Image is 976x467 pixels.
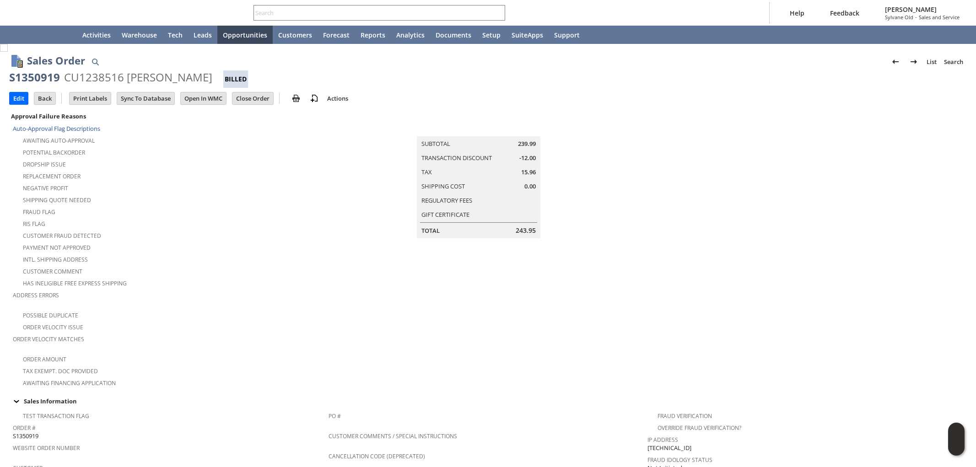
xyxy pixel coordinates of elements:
a: Reports [355,26,391,44]
a: Test Transaction Flag [23,412,89,420]
span: 15.96 [521,168,536,177]
a: SuiteApps [506,26,549,44]
a: Opportunities [217,26,273,44]
td: Sales Information [9,395,967,407]
span: -12.00 [519,154,536,162]
a: Gift Certificate [421,210,469,219]
svg: Search [492,7,503,18]
span: Help [790,9,804,17]
a: Customer Comments / Special Instructions [329,432,457,440]
a: Home [55,26,77,44]
a: Fraud Idology Status [647,456,712,464]
span: [TECHNICAL_ID] [647,444,691,452]
a: Shipping Cost [421,182,465,190]
span: Forecast [323,31,350,39]
span: Support [554,31,580,39]
a: Support [549,26,585,44]
a: Customer Fraud Detected [23,232,101,240]
svg: Home [60,29,71,40]
span: - [915,14,917,21]
span: Analytics [396,31,425,39]
a: Search [940,54,967,69]
span: [PERSON_NAME] [885,5,960,14]
span: S1350919 [13,432,38,440]
span: Customers [278,31,312,39]
span: 243.95 [516,226,536,235]
div: Shortcuts [33,26,55,44]
a: Customer Comment [23,268,82,275]
a: Override Fraud Verification? [658,424,741,432]
a: Transaction Discount [421,154,492,162]
a: Analytics [391,26,430,44]
a: Cancellation Code (deprecated) [329,452,425,460]
span: Sales and Service [919,14,960,21]
a: RIS flag [23,220,45,228]
a: Shipping Quote Needed [23,196,91,204]
a: Forecast [318,26,355,44]
a: Tax Exempt. Doc Provided [23,367,98,375]
a: Tax [421,168,432,176]
svg: Recent Records [16,29,27,40]
a: Payment not approved [23,244,91,252]
a: Fraud Verification [658,412,712,420]
iframe: Click here to launch Oracle Guided Learning Help Panel [948,423,965,456]
input: Sync To Database [117,92,174,104]
a: Fraud Flag [23,208,55,216]
div: S1350919 [9,70,60,85]
a: Warehouse [116,26,162,44]
span: 239.99 [518,140,536,148]
a: Activities [77,26,116,44]
span: Warehouse [122,31,157,39]
div: Sales Information [9,395,963,407]
a: Customers [273,26,318,44]
a: Leads [188,26,217,44]
a: Documents [430,26,477,44]
h1: Sales Order [27,53,85,68]
a: List [923,54,940,69]
div: Approval Failure Reasons [9,110,325,122]
a: Possible Duplicate [23,311,78,319]
img: print.svg [291,93,302,104]
div: CU1238516 [PERSON_NAME] [64,70,212,85]
input: Close Order [232,92,273,104]
a: Order Velocity Matches [13,335,84,343]
a: PO # [329,412,341,420]
a: Regulatory Fees [421,196,472,204]
img: Quick Find [90,56,101,67]
a: Awaiting Auto-Approval [23,137,95,145]
img: Next [908,56,919,67]
input: Print Labels [70,92,111,104]
a: Tech [162,26,188,44]
span: Setup [482,31,501,39]
a: Intl. Shipping Address [23,256,88,263]
caption: Summary [417,122,540,136]
span: Oracle Guided Learning Widget. To move around, please hold and drag [948,440,965,456]
img: add-record.svg [309,93,320,104]
a: IP Address [647,436,678,444]
span: SuiteApps [512,31,543,39]
a: Order Amount [23,355,66,363]
input: Open In WMC [181,92,226,104]
a: Dropship Issue [23,161,66,168]
a: Order # [13,424,36,432]
a: Recent Records [11,26,33,44]
a: Subtotal [421,140,450,148]
a: Negative Profit [23,184,68,192]
a: Actions [324,94,352,102]
a: Auto-Approval Flag Descriptions [13,124,100,133]
img: Previous [890,56,901,67]
a: Order Velocity Issue [23,323,83,331]
a: Total [421,226,440,235]
span: Leads [194,31,212,39]
svg: Shortcuts [38,29,49,40]
input: Search [254,7,492,18]
a: Potential Backorder [23,149,85,156]
span: Tech [168,31,183,39]
span: Documents [436,31,471,39]
span: Sylvane Old [885,14,913,21]
span: Activities [82,31,111,39]
a: Awaiting Financing Application [23,379,116,387]
span: Reports [361,31,385,39]
span: Opportunities [223,31,267,39]
a: Replacement Order [23,172,81,180]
